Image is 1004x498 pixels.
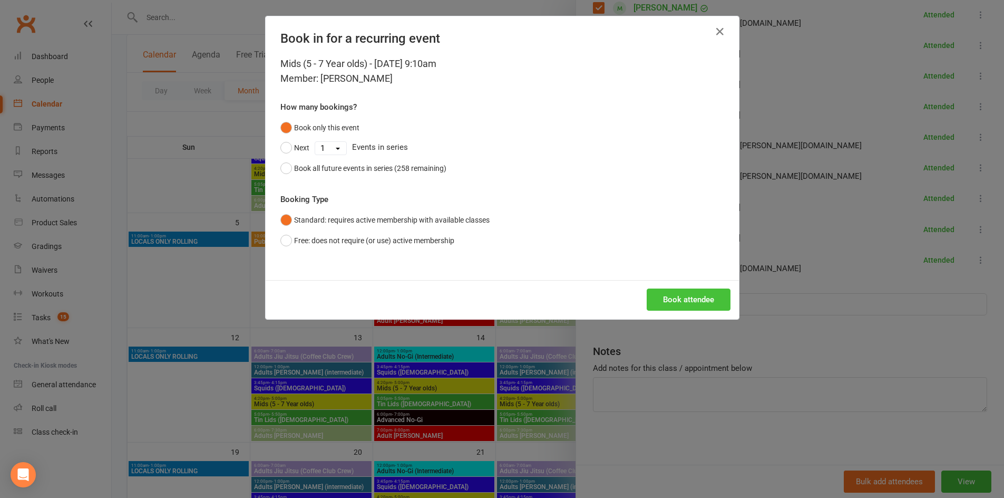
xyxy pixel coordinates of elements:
button: Free: does not require (or use) active membership [280,231,454,251]
button: Standard: requires active membership with available classes [280,210,490,230]
label: Booking Type [280,193,328,206]
div: Open Intercom Messenger [11,462,36,487]
div: Book all future events in series (258 remaining) [294,162,446,174]
label: How many bookings? [280,101,357,113]
button: Book all future events in series (258 remaining) [280,158,446,178]
button: Next [280,138,309,158]
button: Book only this event [280,118,359,138]
button: Book attendee [647,289,730,311]
button: Close [711,23,728,40]
div: Events in series [280,138,724,158]
h4: Book in for a recurring event [280,31,724,46]
div: Mids (5 - 7 Year olds) - [DATE] 9:10am Member: [PERSON_NAME] [280,56,724,86]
